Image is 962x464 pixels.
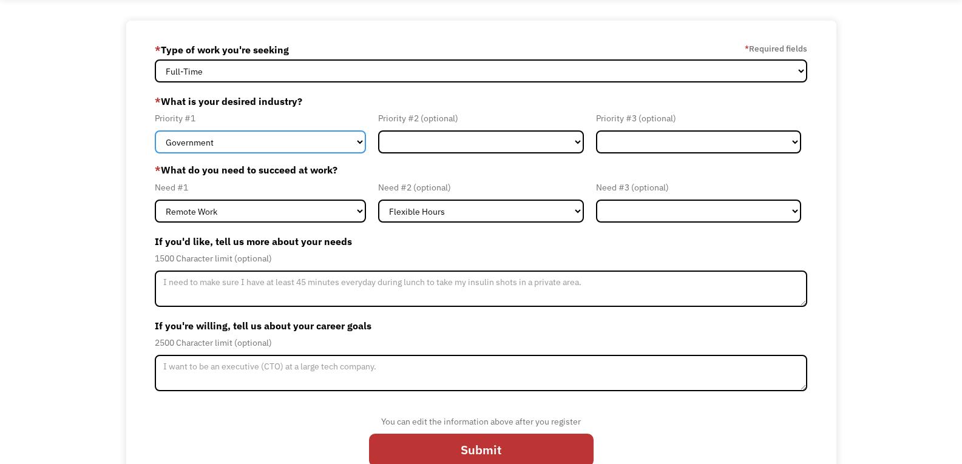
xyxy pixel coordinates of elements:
[155,111,366,126] div: Priority #1
[155,316,807,335] label: If you're willing, tell us about your career goals
[155,180,366,195] div: Need #1
[378,180,583,195] div: Need #2 (optional)
[155,335,807,350] div: 2500 Character limit (optional)
[596,180,801,195] div: Need #3 (optional)
[155,251,807,266] div: 1500 Character limit (optional)
[369,414,594,429] div: You can edit the information above after you register
[155,232,807,251] label: If you'd like, tell us more about your needs
[155,92,807,111] label: What is your desired industry?
[596,111,801,126] div: Priority #3 (optional)
[378,111,583,126] div: Priority #2 (optional)
[155,163,807,177] label: What do you need to succeed at work?
[745,41,807,56] label: Required fields
[155,40,289,59] label: Type of work you're seeking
